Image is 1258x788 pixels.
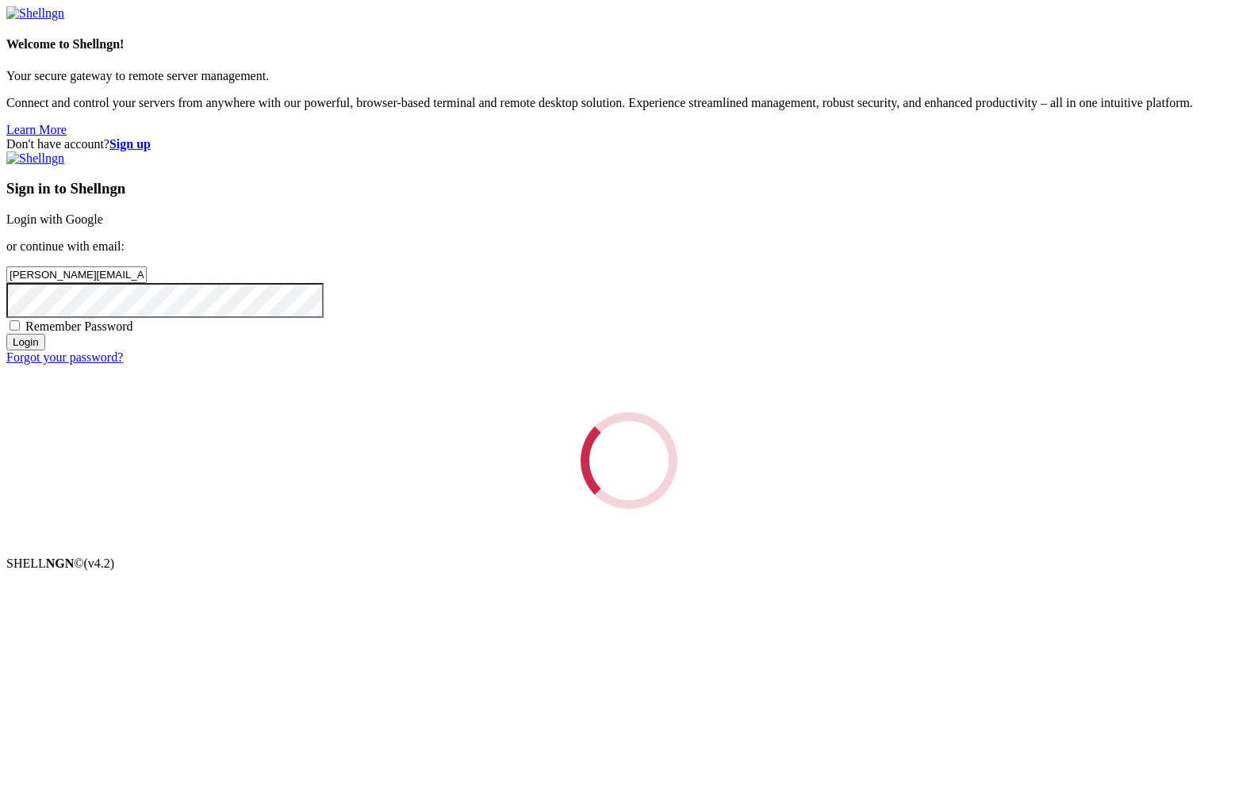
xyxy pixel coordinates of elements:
h3: Sign in to Shellngn [6,180,1252,197]
input: Login [6,334,45,350]
div: Loading... [573,404,686,518]
span: 4.2.0 [84,557,115,570]
b: NGN [46,557,75,570]
input: Email address [6,266,147,283]
img: Shellngn [6,151,64,166]
input: Remember Password [10,320,20,331]
a: Sign up [109,137,151,151]
p: Your secure gateway to remote server management. [6,69,1252,83]
a: Login with Google [6,212,103,226]
h4: Welcome to Shellngn! [6,37,1252,52]
span: SHELL © [6,557,114,570]
a: Forgot your password? [6,350,123,364]
p: or continue with email: [6,239,1252,254]
span: Remember Password [25,319,133,333]
p: Connect and control your servers from anywhere with our powerful, browser-based terminal and remo... [6,96,1252,110]
a: Learn More [6,123,67,136]
div: Don't have account? [6,137,1252,151]
img: Shellngn [6,6,64,21]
